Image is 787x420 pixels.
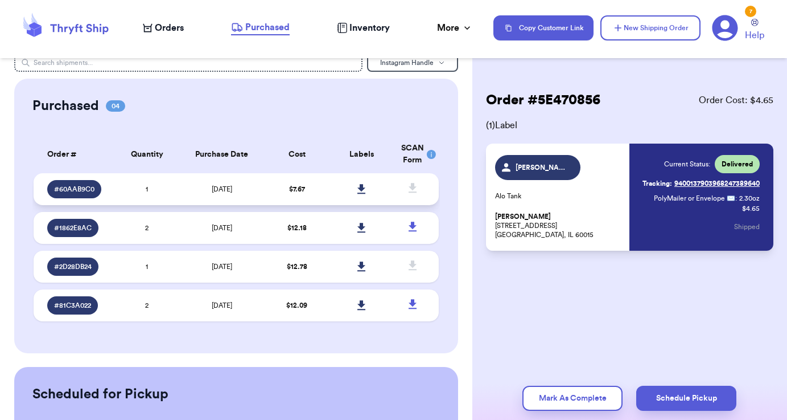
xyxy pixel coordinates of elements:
span: # 1862E8AC [54,223,92,233]
span: Order Cost: $ 4.65 [699,93,773,107]
p: Alo Tank [495,191,623,201]
th: Order # [34,136,114,173]
h2: Order # 5E470856 [486,91,600,109]
span: Orders [155,21,184,35]
span: # 81C3A022 [54,301,91,310]
button: Instagram Handle [367,54,458,72]
h2: Scheduled for Pickup [32,385,168,403]
span: Delivered [722,160,753,169]
span: $ 12.09 [286,302,307,309]
a: Orders [143,21,184,35]
button: Shipped [734,214,760,239]
th: Quantity [114,136,179,173]
span: Help [745,28,764,42]
span: # 2D28DB24 [54,262,92,271]
a: 7 [712,15,738,41]
span: [PERSON_NAME].silver6 [516,163,570,172]
button: Copy Customer Link [493,15,594,40]
span: PolyMailer or Envelope ✉️ [654,195,735,202]
span: Current Status: [664,160,710,169]
span: Instagram Handle [380,59,434,66]
th: Cost [265,136,329,173]
span: $ 7.67 [289,186,305,193]
span: [DATE] [212,302,232,309]
p: [STREET_ADDRESS] [GEOGRAPHIC_DATA], IL 60015 [495,212,623,239]
span: : [735,194,737,203]
span: 1 [146,186,148,193]
span: $ 12.78 [287,263,307,270]
div: More [437,21,473,35]
a: Inventory [337,21,390,35]
span: 1 [146,263,148,270]
a: Help [745,19,764,42]
div: 7 [745,6,756,17]
a: Purchased [231,21,290,35]
span: 04 [106,100,125,112]
th: Purchase Date [179,136,265,173]
button: New Shipping Order [600,15,701,40]
span: 2 [145,225,149,231]
p: $4.65 [742,204,760,213]
span: Inventory [349,21,390,35]
span: [PERSON_NAME] [495,213,551,221]
span: $ 12.18 [287,225,307,231]
span: # 60AAB9C0 [54,185,94,194]
th: Labels [329,136,394,173]
button: Schedule Pickup [636,386,736,411]
div: SCAN Form [401,142,425,166]
h2: Purchased [32,97,99,115]
span: Tracking: [642,179,672,188]
button: Mark As Complete [522,386,623,411]
a: Tracking:9400137903968247389640 [642,174,760,193]
span: [DATE] [212,186,232,193]
span: ( 1 ) Label [486,119,773,132]
input: Search shipments... [14,54,362,72]
span: 2 [145,302,149,309]
span: 2.30 oz [739,194,760,203]
span: Purchased [245,21,290,34]
span: [DATE] [212,225,232,231]
span: [DATE] [212,263,232,270]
